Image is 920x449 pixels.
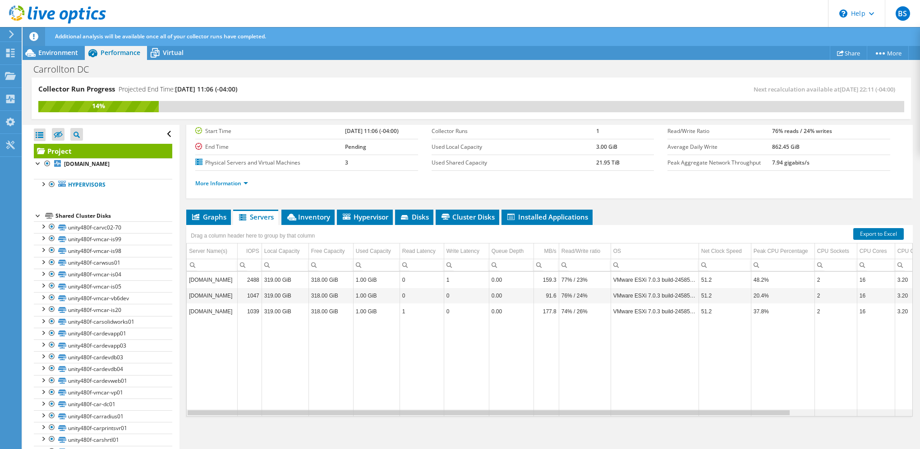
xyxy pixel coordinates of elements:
div: Read Latency [402,246,436,257]
span: BS [896,6,910,21]
td: Column Server Name(s), Value car-esxi-06.corp.int [187,303,237,319]
b: 76% reads / 24% writes [772,127,832,135]
h1: Carrollton DC [29,64,103,74]
td: Column Local Capacity, Value 319.00 GiB [262,272,308,288]
a: Project [34,144,172,158]
td: Column Server Name(s), Value car-esxi-04.corp.int [187,288,237,303]
div: Drag a column header here to group by that column [189,229,317,242]
span: Additional analysis will be available once all of your collector runs have completed. [55,32,266,40]
td: Column MB/s, Value 159.3 [534,272,559,288]
td: Column Read/Write ratio, Filter cell [559,259,611,271]
td: Column CPU Sockets, Value 2 [814,272,857,288]
td: Column CPU Sockets, Value 2 [814,288,857,303]
td: Column IOPS, Value 2488 [237,272,262,288]
td: Column Write Latency, Value 0 [444,288,489,303]
td: Column Free Capacity, Value 318.00 GiB [308,303,353,319]
td: Column Write Latency, Value 1 [444,272,489,288]
td: Column Queue Depth, Value 0.00 [489,288,534,303]
div: Server Name(s) [189,246,227,257]
td: Column Net Clock Speed, Value 51.2 [699,303,751,319]
td: Column CPU Sockets, Value 2 [814,303,857,319]
td: OS Column [611,243,699,259]
td: Read/Write ratio Column [559,243,611,259]
a: unity480f-carshrtl01 [34,434,172,445]
label: Collector Runs [432,127,596,136]
td: Column Peak CPU Percentage, Value 37.8% [751,303,814,319]
div: Queue Depth [492,246,524,257]
td: Column Queue Depth, Filter cell [489,259,534,271]
a: unity480f-vmcar-is20 [34,304,172,316]
a: unity480f-carradius01 [34,410,172,422]
label: Peak Aggregate Network Throughput [667,158,772,167]
a: unity480f-vmcar-is98 [34,245,172,257]
div: Read/Write ratio [561,246,600,257]
td: Column Read Latency, Value 1 [400,303,444,319]
td: Column Net Clock Speed, Value 51.2 [699,272,751,288]
span: Environment [38,48,78,57]
td: Column CPU Cores, Value 16 [857,288,895,303]
span: Disks [400,212,429,221]
b: [DOMAIN_NAME] [64,160,110,168]
td: Column MB/s, Value 91.6 [534,288,559,303]
label: Used Shared Capacity [432,158,596,167]
td: Column OS, Value VMware ESXi 7.0.3 build-24585291 [611,303,699,319]
td: Used Capacity Column [353,243,400,259]
td: Column Read/Write ratio, Value 74% / 26% [559,303,611,319]
td: CPU Cores Column [857,243,895,259]
b: 862.45 GiB [772,143,800,151]
td: Column Used Capacity, Value 1.00 GiB [353,272,400,288]
div: Net Clock Speed [701,246,742,257]
div: IOPS [246,246,259,257]
td: Column Server Name(s), Value car-esxi-05.corp.int [187,272,237,288]
td: Column Read/Write ratio, Value 77% / 23% [559,272,611,288]
div: MB/s [544,246,556,257]
div: Peak CPU Percentage [754,246,808,257]
td: Column Queue Depth, Value 0.00 [489,272,534,288]
a: unity480f-vmcar-is04 [34,269,172,280]
div: Used Capacity [356,246,391,257]
span: [DATE] 11:06 (-04:00) [175,85,237,93]
b: 1 [596,127,599,135]
a: More Information [195,179,248,187]
a: More [867,46,909,60]
label: Used Local Capacity [432,142,596,151]
td: Column IOPS, Value 1039 [237,303,262,319]
label: End Time [195,142,345,151]
span: Installed Applications [506,212,588,221]
td: Column Read/Write ratio, Value 76% / 24% [559,288,611,303]
a: unity480f-vmcar-vb6dev [34,292,172,304]
td: Column OS, Value VMware ESXi 7.0.3 build-24585291 [611,272,699,288]
td: Column Used Capacity, Value 1.00 GiB [353,288,400,303]
span: Cluster Disks [440,212,495,221]
td: Local Capacity Column [262,243,308,259]
label: Read/Write Ratio [667,127,772,136]
td: Column Read Latency, Value 0 [400,288,444,303]
td: Column Queue Depth, Value 0.00 [489,303,534,319]
td: Column Read Latency, Filter cell [400,259,444,271]
td: Column Write Latency, Value 0 [444,303,489,319]
span: Hypervisor [341,212,388,221]
a: Hypervisors [34,179,172,191]
a: unity480f-vmcar-is99 [34,233,172,245]
a: unity480f-cardevdb04 [34,363,172,375]
b: 3.00 GiB [596,143,617,151]
label: Average Daily Write [667,142,772,151]
td: Read Latency Column [400,243,444,259]
td: Column Free Capacity, Filter cell [308,259,353,271]
td: MB/s Column [534,243,559,259]
td: Column CPU Sockets, Filter cell [814,259,857,271]
a: unity480f-cardevapp01 [34,328,172,339]
td: Column Write Latency, Filter cell [444,259,489,271]
span: Next recalculation available at [754,85,900,93]
div: 14% [38,101,159,111]
span: Inventory [286,212,330,221]
td: Column Server Name(s), Filter cell [187,259,237,271]
a: unity480f-carprintsvr01 [34,422,172,434]
td: Column Free Capacity, Value 318.00 GiB [308,272,353,288]
label: Start Time [195,127,345,136]
label: Physical Servers and Virtual Machines [195,158,345,167]
td: Column MB/s, Value 177.8 [534,303,559,319]
div: Write Latency [446,246,479,257]
div: CPU Cores [860,246,887,257]
span: Graphs [191,212,226,221]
